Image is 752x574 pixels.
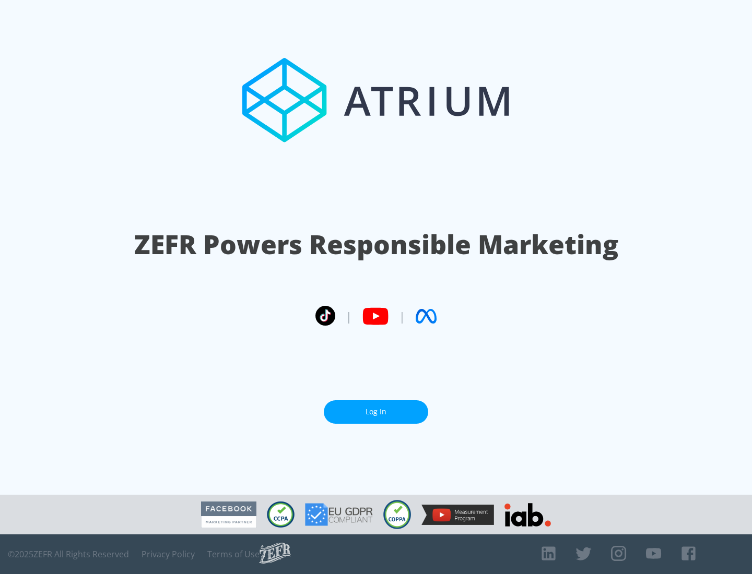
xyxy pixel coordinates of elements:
span: © 2025 ZEFR All Rights Reserved [8,549,129,559]
a: Log In [324,400,428,424]
span: | [399,308,405,324]
img: Facebook Marketing Partner [201,501,256,528]
img: COPPA Compliant [383,500,411,529]
img: YouTube Measurement Program [421,505,494,525]
img: IAB [504,503,551,527]
a: Terms of Use [207,549,260,559]
img: GDPR Compliant [305,503,373,526]
img: CCPA Compliant [267,501,295,528]
a: Privacy Policy [142,549,195,559]
h1: ZEFR Powers Responsible Marketing [134,226,618,262]
span: | [346,308,352,324]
